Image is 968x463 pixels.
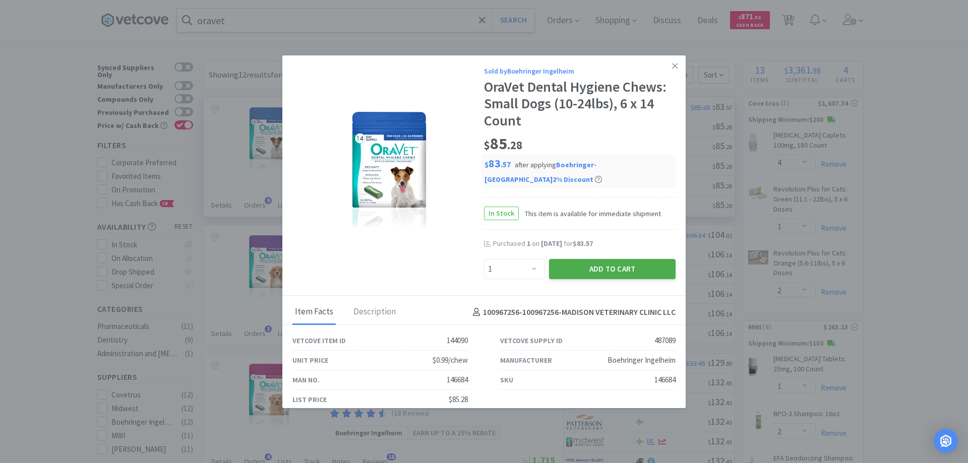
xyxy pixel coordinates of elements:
[500,374,513,385] div: SKU
[527,239,530,248] span: 1
[292,300,336,325] div: Item Facts
[608,354,676,366] div: Boehringer Ingelheim
[485,207,518,220] span: In Stock
[654,335,676,347] div: 487089
[484,134,522,154] span: 85
[934,429,958,453] div: Open Intercom Messenger
[433,354,468,366] div: $0.99/chew
[485,156,511,170] span: 83
[573,239,593,248] span: $83.57
[469,306,676,319] h4: 100967256-100967256 - MADISON VETERINARY CLINIC LLC
[447,335,468,347] div: 144090
[493,239,676,249] div: Purchased on for
[292,355,328,366] div: Unit Price
[484,65,676,77] div: Sold by Boehringer Ingelheim
[484,138,490,152] span: $
[500,355,552,366] div: Manufacturer
[351,300,398,325] div: Description
[292,335,346,346] div: Vetcove Item ID
[447,374,468,386] div: 146684
[449,393,468,406] div: $85.28
[292,394,327,405] div: List Price
[541,239,562,248] span: [DATE]
[292,374,320,385] div: Man No.
[501,160,511,169] span: . 57
[519,208,661,219] span: This item is available for immediate shipment
[507,138,522,152] span: . 28
[484,79,676,129] div: OraVet Dental Hygiene Chews: Small Dogs (10-24lbs), 6 x 14 Count
[313,112,464,233] img: 70c951c9069143bbb4975b34219aeb61_487089.png
[485,160,489,169] span: $
[485,160,602,184] span: after applying
[549,259,676,279] button: Add to Cart
[500,335,563,346] div: Vetcove Supply ID
[654,374,676,386] div: 146684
